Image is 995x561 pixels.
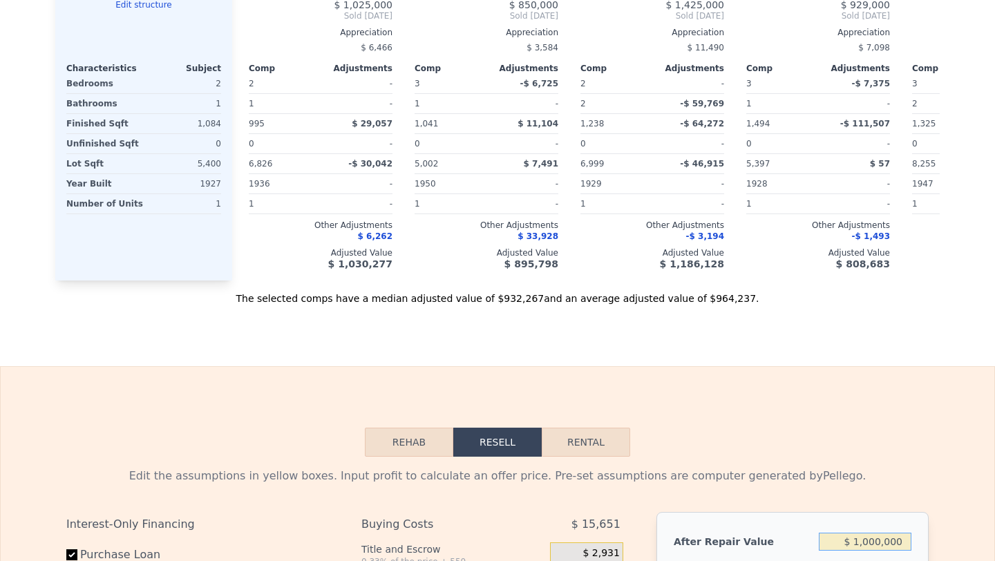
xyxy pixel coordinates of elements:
[328,258,392,269] span: $ 1,030,277
[504,258,558,269] span: $ 895,798
[580,10,724,21] span: Sold [DATE]
[66,512,328,537] div: Interest-Only Financing
[249,247,392,258] div: Adjusted Value
[489,134,558,153] div: -
[912,79,918,88] span: 3
[249,63,321,74] div: Comp
[655,134,724,153] div: -
[66,468,929,484] div: Edit the assumptions in yellow boxes. Input profit to calculate an offer price. Pre-set assumptio...
[415,174,484,193] div: 1950
[249,94,318,113] div: 1
[348,159,392,169] span: -$ 30,042
[840,119,890,129] span: -$ 111,507
[580,79,586,88] span: 2
[415,27,558,38] div: Appreciation
[249,27,392,38] div: Appreciation
[680,119,724,129] span: -$ 64,272
[655,74,724,93] div: -
[852,231,890,241] span: -$ 1,493
[66,174,141,193] div: Year Built
[321,63,392,74] div: Adjustments
[144,63,221,74] div: Subject
[580,174,650,193] div: 1929
[746,159,770,169] span: 5,397
[146,114,221,133] div: 1,084
[489,194,558,213] div: -
[358,231,392,241] span: $ 6,262
[580,159,604,169] span: 6,999
[66,114,141,133] div: Finished Sqft
[415,194,484,213] div: 1
[415,247,558,258] div: Adjusted Value
[66,63,144,74] div: Characteristics
[415,63,486,74] div: Comp
[582,547,619,560] span: $ 2,931
[912,159,936,169] span: 8,255
[249,119,265,129] span: 995
[571,512,620,537] span: $ 15,651
[858,43,890,53] span: $ 7,098
[746,247,890,258] div: Adjusted Value
[415,79,420,88] span: 3
[146,74,221,93] div: 2
[66,549,77,560] input: Purchase Loan
[489,174,558,193] div: -
[821,174,890,193] div: -
[580,247,724,258] div: Adjusted Value
[912,94,981,113] div: 2
[580,119,604,129] span: 1,238
[527,43,558,53] span: $ 3,584
[66,134,141,153] div: Unfinished Sqft
[352,119,392,129] span: $ 29,057
[912,63,984,74] div: Comp
[821,134,890,153] div: -
[821,94,890,113] div: -
[66,194,143,213] div: Number of Units
[415,94,484,113] div: 1
[146,174,221,193] div: 1927
[323,134,392,153] div: -
[836,258,890,269] span: $ 808,683
[580,194,650,213] div: 1
[415,159,438,169] span: 5,002
[524,159,558,169] span: $ 7,491
[146,94,221,113] div: 1
[746,174,815,193] div: 1928
[249,139,254,149] span: 0
[249,10,392,21] span: Sold [DATE]
[489,94,558,113] div: -
[453,428,542,457] button: Resell
[146,154,221,173] div: 5,400
[674,529,813,554] div: After Repair Value
[746,63,818,74] div: Comp
[655,194,724,213] div: -
[680,159,724,169] span: -$ 46,915
[542,428,630,457] button: Rental
[580,94,650,113] div: 2
[818,63,890,74] div: Adjustments
[746,194,815,213] div: 1
[55,280,940,305] div: The selected comps have a median adjusted value of $932,267 and an average adjusted value of $964...
[323,174,392,193] div: -
[365,428,453,457] button: Rehab
[746,27,890,38] div: Appreciation
[660,258,724,269] span: $ 1,186,128
[66,74,141,93] div: Bedrooms
[746,220,890,231] div: Other Adjustments
[746,79,752,88] span: 3
[580,63,652,74] div: Comp
[746,94,815,113] div: 1
[518,119,558,129] span: $ 11,104
[66,94,141,113] div: Bathrooms
[249,220,392,231] div: Other Adjustments
[746,119,770,129] span: 1,494
[746,10,890,21] span: Sold [DATE]
[746,139,752,149] span: 0
[580,139,586,149] span: 0
[912,139,918,149] span: 0
[821,194,890,213] div: -
[249,159,272,169] span: 6,826
[249,194,318,213] div: 1
[149,194,221,213] div: 1
[249,174,318,193] div: 1936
